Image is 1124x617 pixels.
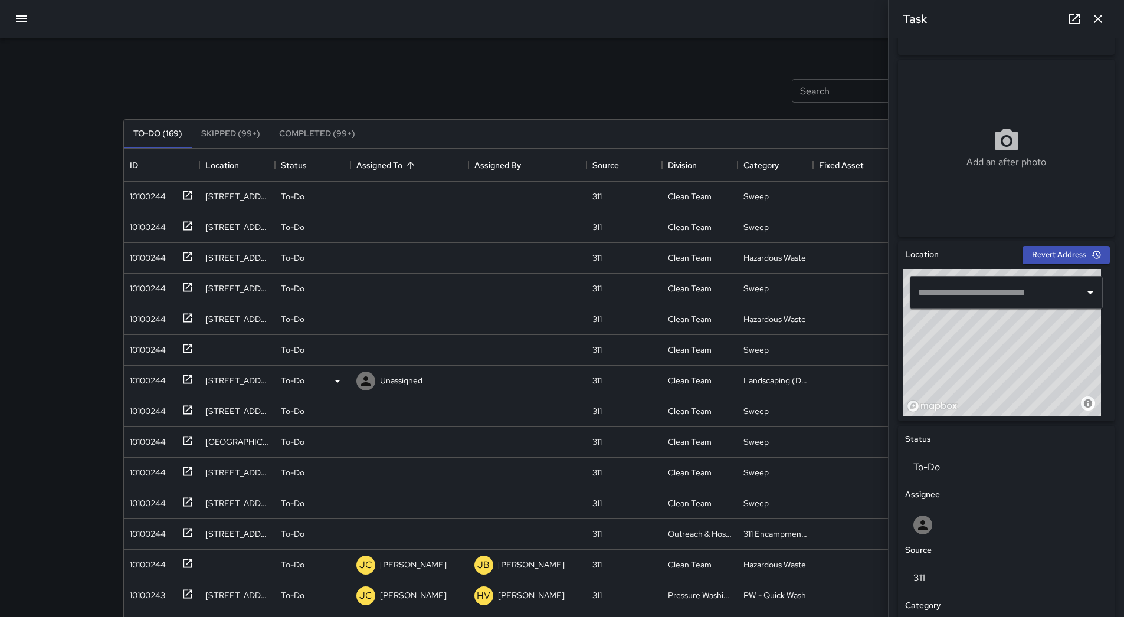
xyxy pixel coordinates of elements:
div: 311 [592,313,602,325]
div: 10100244 [125,401,166,417]
div: 311 [592,589,602,601]
p: To-Do [281,221,304,233]
div: 102 6th Street [205,589,269,601]
div: Hazardous Waste [743,559,806,570]
div: Fixed Asset [813,149,889,182]
p: To-Do [281,313,304,325]
p: To-Do [281,283,304,294]
div: Clean Team [668,436,712,448]
p: To-Do [281,589,304,601]
p: HV [477,589,490,603]
p: JB [477,558,490,572]
div: Location [199,149,275,182]
div: Sweep [743,405,769,417]
div: 10100244 [125,554,166,570]
div: Source [592,149,619,182]
div: 311 [592,283,602,294]
div: Clean Team [668,467,712,478]
div: Sweep [743,191,769,202]
div: 311 [592,405,602,417]
p: To-Do [281,405,304,417]
div: Sweep [743,436,769,448]
div: 98 7th Street [205,283,269,294]
div: Sweep [743,467,769,478]
p: To-Do [281,467,304,478]
p: To-Do [281,528,304,540]
p: [PERSON_NAME] [380,589,447,601]
p: To-Do [281,375,304,386]
div: Division [662,149,738,182]
div: ID [130,149,138,182]
div: Hazardous Waste [743,313,806,325]
div: Sweep [743,344,769,356]
div: 311 [592,436,602,448]
div: 311 [592,191,602,202]
div: Sweep [743,221,769,233]
div: Status [281,149,307,182]
div: 725 Minna Street [205,528,269,540]
div: 311 [592,528,602,540]
div: Outreach & Hospitality [668,528,732,540]
div: 95 7th Street [205,252,269,264]
div: 311 [592,467,602,478]
div: Sweep [743,283,769,294]
div: Assigned To [356,149,402,182]
div: Hazardous Waste [743,252,806,264]
div: 10100244 [125,431,166,448]
div: Clean Team [668,313,712,325]
div: Clean Team [668,497,712,509]
div: Category [743,149,779,182]
div: Division [668,149,697,182]
div: 311 [592,559,602,570]
div: PW - Quick Wash [743,589,806,601]
div: 10100244 [125,247,166,264]
div: Clean Team [668,252,712,264]
div: 10100244 [125,523,166,540]
div: Location [205,149,239,182]
div: 1398 Mission Street [205,375,269,386]
div: 10100244 [125,308,166,325]
button: Completed (99+) [270,120,365,148]
div: Clean Team [668,559,712,570]
div: 10100244 [125,216,166,233]
p: JC [359,558,372,572]
div: Pressure Washing [668,589,732,601]
div: 550 Minna Street [205,467,269,478]
div: Sweep [743,497,769,509]
p: JC [359,589,372,603]
div: 311 [592,344,602,356]
div: 311 [592,375,602,386]
div: Category [738,149,813,182]
div: 569 Minna Street [205,436,269,448]
div: 1095 Mission Street [205,191,269,202]
div: Clean Team [668,405,712,417]
div: Status [275,149,350,182]
button: Skipped (99+) [192,120,270,148]
p: To-Do [281,191,304,202]
div: 311 Encampments [743,528,807,540]
div: 10100243 [125,585,165,601]
div: 10100244 [125,339,166,356]
div: Assigned By [474,149,521,182]
div: 725 Minna Street [205,313,269,325]
div: 311 [592,497,602,509]
div: 1095 Mission Street [205,221,269,233]
p: To-Do [281,436,304,448]
div: Assigned By [468,149,586,182]
p: To-Do [281,252,304,264]
div: 10100244 [125,186,166,202]
p: [PERSON_NAME] [498,589,565,601]
div: Clean Team [668,191,712,202]
div: 550 Minna Street [205,497,269,509]
div: ID [124,149,199,182]
p: To-Do [281,559,304,570]
button: Sort [402,157,419,173]
p: To-Do [281,497,304,509]
div: 10100244 [125,370,166,386]
div: Source [586,149,662,182]
div: 311 [592,221,602,233]
div: Landscaping (DG & Weeds) [743,375,807,386]
p: [PERSON_NAME] [380,559,447,570]
div: Clean Team [668,221,712,233]
div: Assigned To [350,149,468,182]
